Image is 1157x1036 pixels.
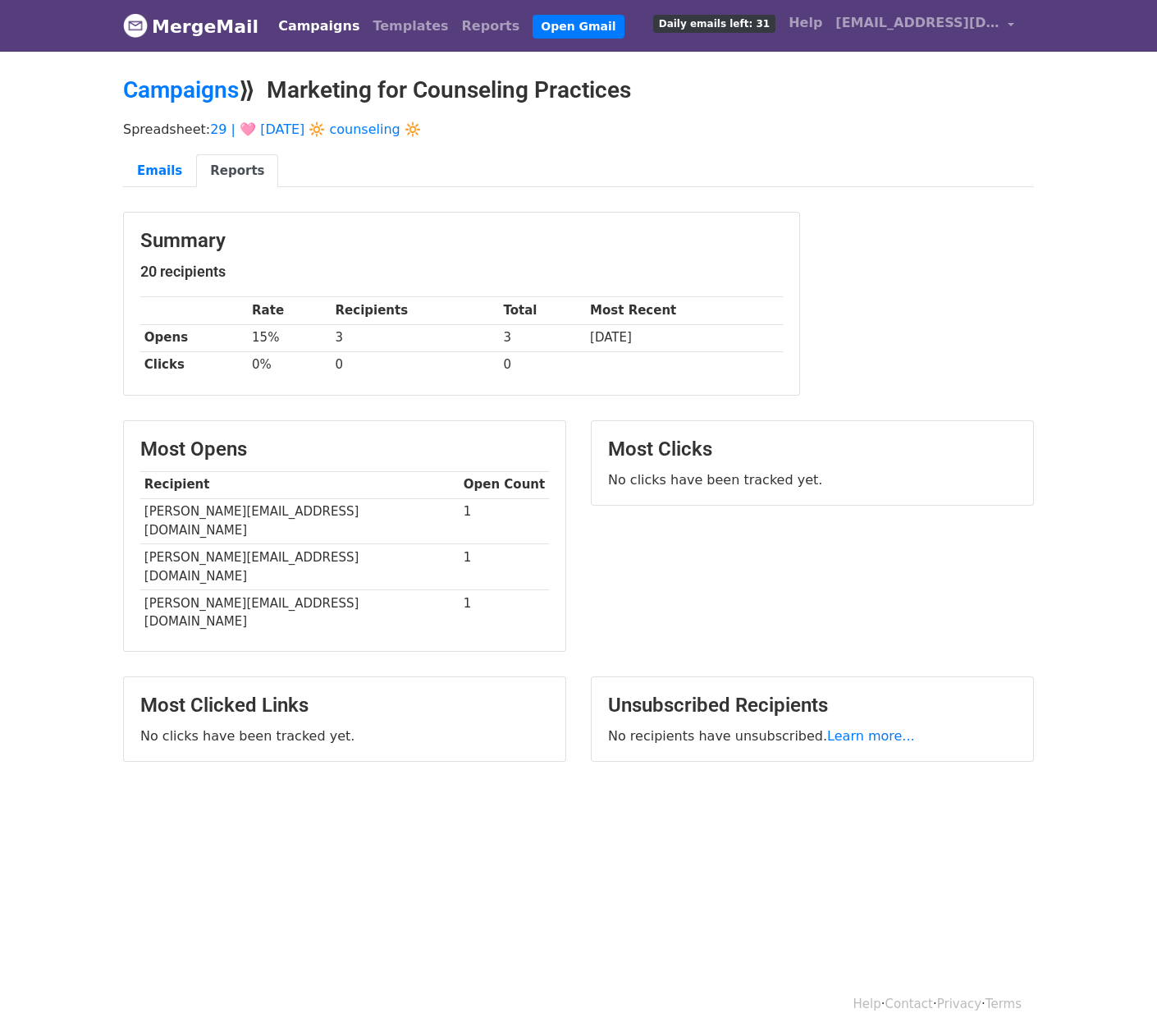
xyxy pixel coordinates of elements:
td: [PERSON_NAME][EMAIL_ADDRESS][DOMAIN_NAME] [140,544,460,590]
td: 0% [248,351,332,378]
td: [DATE] [586,324,783,351]
a: Open Gmail [533,15,624,39]
h3: Most Clicked Links [140,694,549,717]
a: Contact [885,997,933,1011]
h3: Unsubscribed Recipients [608,694,1017,717]
a: Help [782,7,829,39]
th: Most Recent [586,297,783,324]
a: Emails [123,154,196,188]
span: Daily emails left: 31 [653,15,775,33]
a: Templates [366,10,455,43]
a: Learn more... [827,728,915,744]
p: No recipients have unsubscribed. [608,727,1017,745]
h5: 20 recipients [140,263,783,281]
p: Spreadsheet: [123,121,1034,138]
td: 1 [460,544,549,590]
td: 3 [500,324,587,351]
th: Rate [248,297,332,324]
a: Campaigns [272,10,366,43]
a: Privacy [937,997,981,1011]
h3: Most Opens [140,438,549,461]
td: 3 [332,324,500,351]
th: Open Count [460,471,549,498]
iframe: Chat Widget [1075,957,1157,1036]
p: No clicks have been tracked yet. [140,727,549,745]
th: Total [500,297,587,324]
th: Recipient [140,471,460,498]
h3: Most Clicks [608,438,1017,461]
td: 0 [500,351,587,378]
th: Clicks [140,351,248,378]
td: [PERSON_NAME][EMAIL_ADDRESS][DOMAIN_NAME] [140,498,460,544]
a: Campaigns [123,76,239,103]
h3: Summary [140,229,783,253]
td: 0 [332,351,500,378]
a: Daily emails left: 31 [647,7,782,39]
a: Reports [455,10,527,43]
td: 1 [460,589,549,635]
td: [PERSON_NAME][EMAIL_ADDRESS][DOMAIN_NAME] [140,589,460,635]
a: Terms [986,997,1022,1011]
img: MergeMail logo [123,13,148,38]
th: Recipients [332,297,500,324]
th: Opens [140,324,248,351]
td: 15% [248,324,332,351]
a: Help [853,997,881,1011]
p: No clicks have been tracked yet. [608,471,1017,488]
td: 1 [460,498,549,544]
h2: ⟫ Marketing for Counseling Practices [123,76,1034,104]
span: [EMAIL_ADDRESS][DOMAIN_NAME] [835,13,999,33]
a: MergeMail [123,9,258,44]
a: [EMAIL_ADDRESS][DOMAIN_NAME] [829,7,1021,45]
a: Reports [196,154,278,188]
a: 29 | 🩷 [DATE] 🔆 counseling 🔆 [210,121,421,137]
